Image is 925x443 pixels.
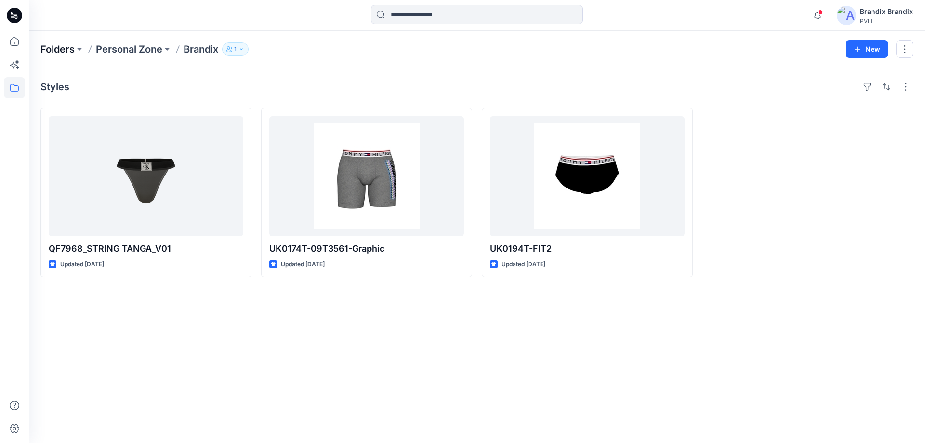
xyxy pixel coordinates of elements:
[846,40,888,58] button: New
[269,242,464,255] p: UK0174T-09T3561-Graphic
[234,44,237,54] p: 1
[49,116,243,236] a: QF7968_STRING TANGA_V01
[269,116,464,236] a: UK0174T-09T3561-Graphic
[281,259,325,269] p: Updated [DATE]
[96,42,162,56] a: Personal Zone
[40,42,75,56] a: Folders
[222,42,249,56] button: 1
[60,259,104,269] p: Updated [DATE]
[490,116,685,236] a: UK0194T-FIT2
[40,81,69,93] h4: Styles
[490,242,685,255] p: UK0194T-FIT2
[860,6,913,17] div: Brandix Brandix
[184,42,218,56] p: Brandix
[49,242,243,255] p: QF7968_STRING TANGA_V01
[860,17,913,25] div: PVH
[502,259,545,269] p: Updated [DATE]
[837,6,856,25] img: avatar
